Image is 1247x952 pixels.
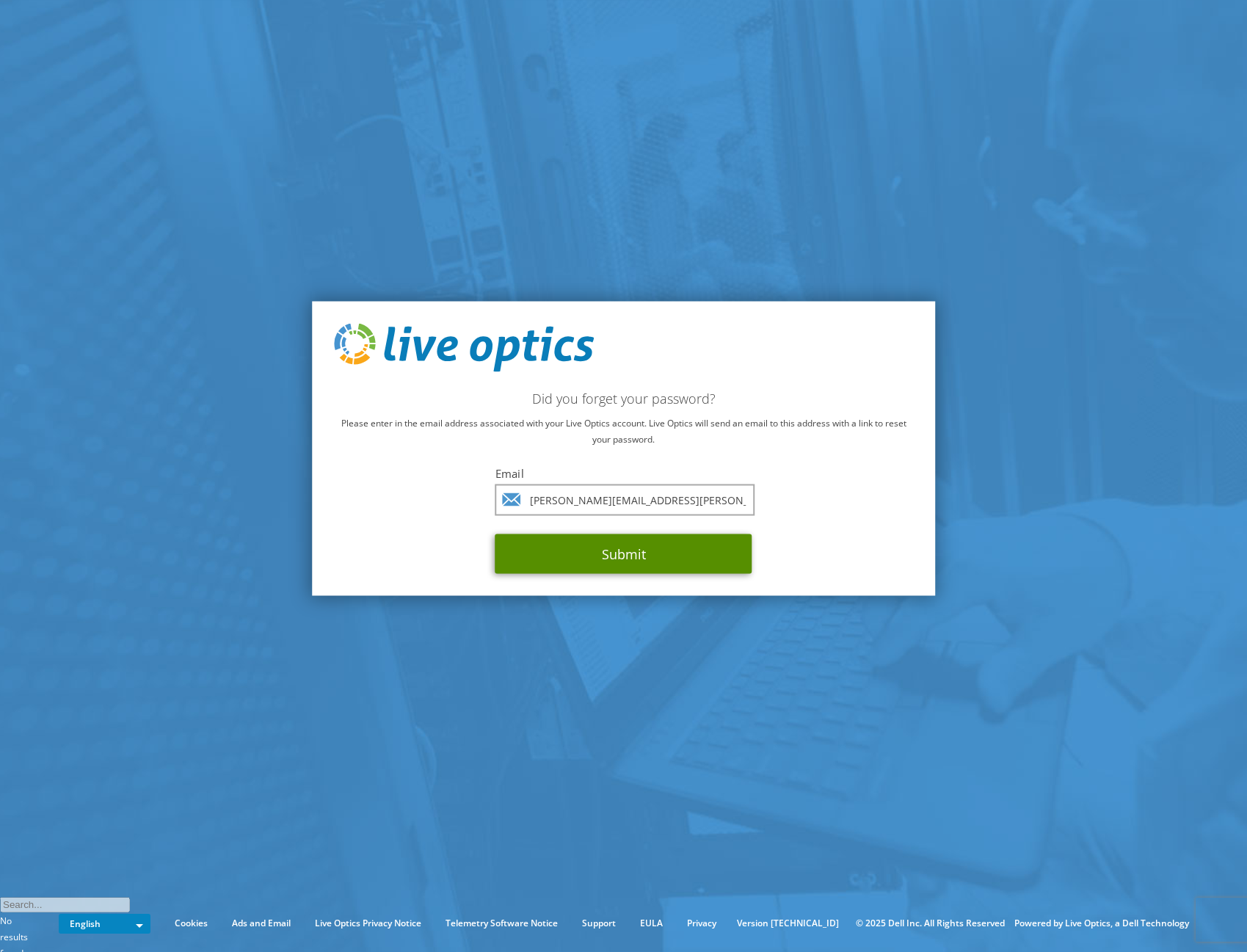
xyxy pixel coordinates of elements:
[629,915,674,931] a: EULA
[221,915,302,931] a: Ads and Email
[571,915,627,931] a: Support
[495,534,752,573] button: Submit
[334,390,914,406] h2: Did you forget your password?
[848,915,1012,931] li: © 2025 Dell Inc. All Rights Reserved
[1014,915,1189,931] li: Powered by Live Optics, a Dell Technology
[164,915,219,931] a: Cookies
[334,324,594,372] img: live_optics_svg.svg
[334,415,914,447] p: Please enter in the email address associated with your Live Optics account. Live Optics will send...
[435,915,569,931] a: Telemetry Software Notice
[730,915,846,931] li: Version [TECHNICAL_ID]
[304,915,432,931] a: Live Optics Privacy Notice
[495,465,752,480] label: Email
[676,915,727,931] a: Privacy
